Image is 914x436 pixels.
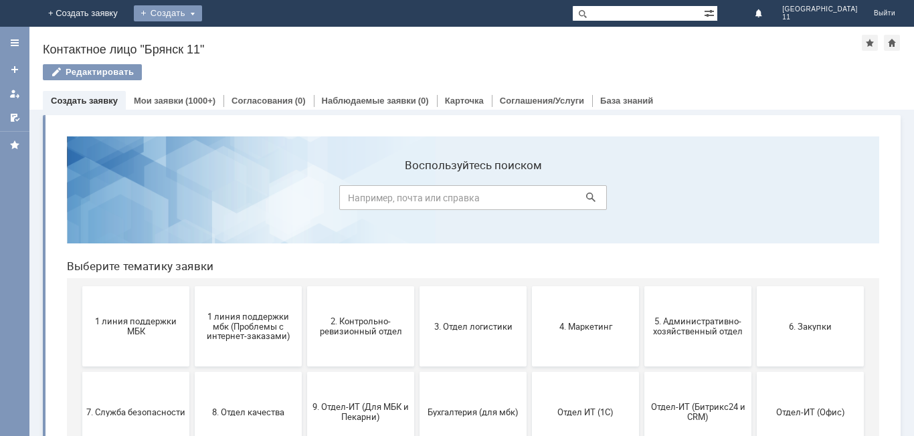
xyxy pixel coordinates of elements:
div: (0) [295,96,306,106]
span: Бухгалтерия (для мбк) [367,281,466,291]
button: 1 линия поддержки МБК [26,160,133,241]
a: Соглашения/Услуги [500,96,584,106]
a: Мои заявки [134,96,183,106]
span: 4. Маркетинг [480,195,579,205]
div: (0) [418,96,429,106]
a: Создать заявку [4,59,25,80]
a: Наблюдаемые заявки [322,96,416,106]
span: 2. Контрольно-ревизионный отдел [255,191,354,211]
div: Добавить в избранное [862,35,878,51]
a: Карточка [445,96,484,106]
button: 1 линия поддержки мбк (Проблемы с интернет-заказами) [139,160,246,241]
button: Финансовый отдел [26,332,133,412]
button: Отдел-ИТ (Офис) [701,246,808,326]
span: не актуален [480,366,579,376]
span: 11 [782,13,858,21]
button: 4. Маркетинг [476,160,583,241]
div: Создать [134,5,202,21]
a: База знаний [600,96,653,106]
button: 6. Закупки [701,160,808,241]
button: 2. Контрольно-ревизионный отдел [251,160,358,241]
span: Отдел-ИТ (Битрикс24 и CRM) [592,276,691,296]
span: Это соглашение не активно! [255,362,354,382]
button: 8. Отдел качества [139,246,246,326]
span: Финансовый отдел [30,366,129,376]
span: 8. Отдел качества [143,281,242,291]
span: 6. Закупки [705,195,804,205]
header: Выберите тематику заявки [11,134,823,147]
button: 5. Административно-хозяйственный отдел [588,160,695,241]
label: Воспользуйтесь поиском [283,33,551,46]
span: Отдел-ИТ (Офис) [705,281,804,291]
span: Отдел ИТ (1С) [480,281,579,291]
button: не актуален [476,332,583,412]
div: (1000+) [185,96,215,106]
a: Согласования [232,96,293,106]
button: Отдел ИТ (1С) [476,246,583,326]
button: [PERSON_NAME]. Услуги ИТ для МБК (оформляет L1) [363,332,470,412]
input: Например, почта или справка [283,60,551,84]
span: Франчайзинг [143,366,242,376]
span: 3. Отдел логистики [367,195,466,205]
button: Это соглашение не активно! [251,332,358,412]
a: Создать заявку [51,96,118,106]
div: Сделать домашней страницей [884,35,900,51]
span: 1 линия поддержки МБК [30,191,129,211]
span: 7. Служба безопасности [30,281,129,291]
a: Мои согласования [4,107,25,128]
button: 9. Отдел-ИТ (Для МБК и Пекарни) [251,246,358,326]
span: Расширенный поиск [704,6,717,19]
div: Контактное лицо "Брянск 11" [43,43,862,56]
button: 3. Отдел логистики [363,160,470,241]
span: 1 линия поддержки мбк (Проблемы с интернет-заказами) [143,185,242,215]
button: Отдел-ИТ (Битрикс24 и CRM) [588,246,695,326]
span: 5. Административно-хозяйственный отдел [592,191,691,211]
span: [GEOGRAPHIC_DATA] [782,5,858,13]
button: Бухгалтерия (для мбк) [363,246,470,326]
span: 9. Отдел-ИТ (Для МБК и Пекарни) [255,276,354,296]
span: [PERSON_NAME]. Услуги ИТ для МБК (оформляет L1) [367,356,466,387]
a: Мои заявки [4,83,25,104]
button: 7. Служба безопасности [26,246,133,326]
button: Франчайзинг [139,332,246,412]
